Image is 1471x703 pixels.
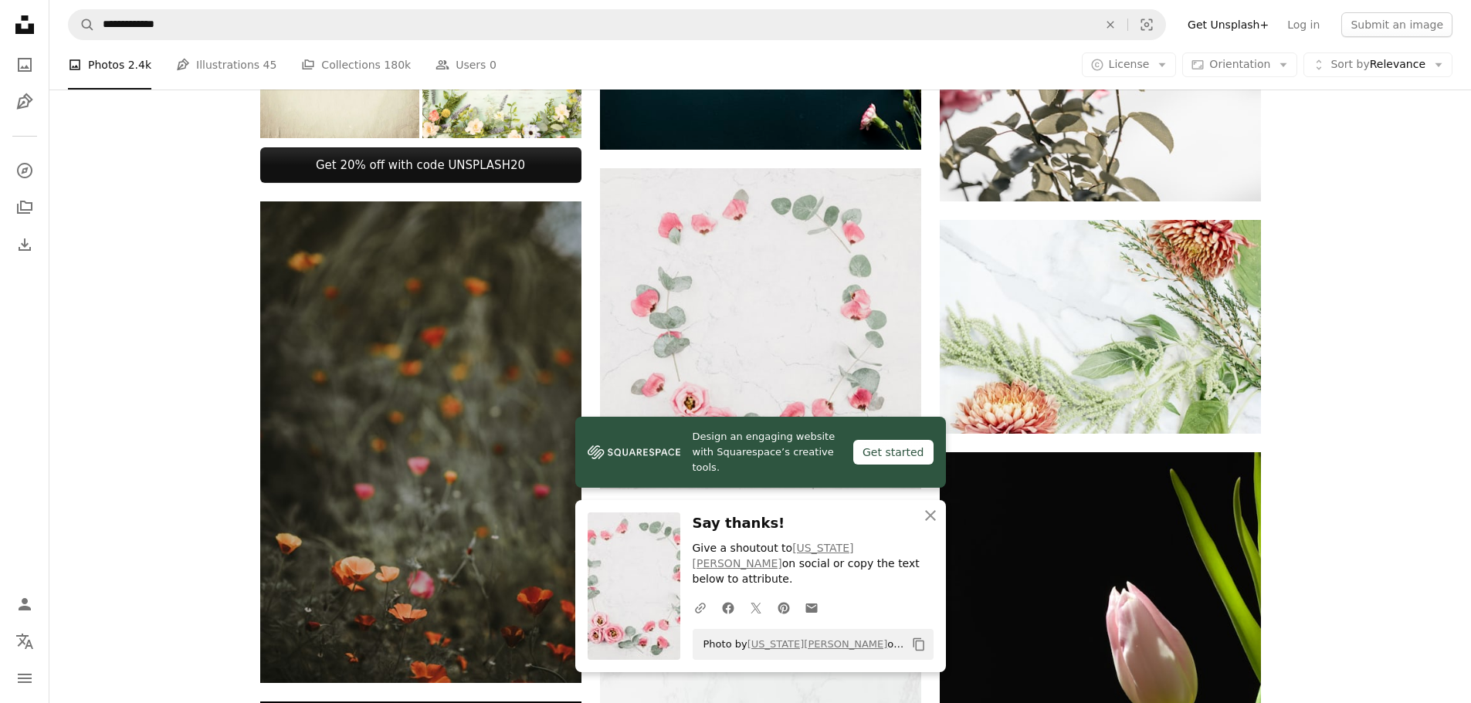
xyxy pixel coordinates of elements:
img: file-1606177908946-d1eed1cbe4f5image [588,441,680,464]
img: pink roses on white marble surface [600,168,921,489]
a: Log in [1278,12,1329,37]
h3: Say thanks! [693,512,934,535]
span: 0 [490,56,497,73]
button: Visual search [1128,10,1165,39]
a: Share on Facebook [714,592,742,623]
div: Get started [853,440,934,465]
p: Give a shoutout to on social or copy the text below to attribute. [693,541,934,587]
a: Photos [9,49,40,80]
span: License [1109,58,1150,70]
button: Copy to clipboard [906,631,932,657]
a: A pink tulip bud on a black background. [940,659,1261,673]
button: Submit an image [1341,12,1452,37]
button: Clear [1093,10,1127,39]
span: 45 [263,56,277,73]
span: Sort by [1330,58,1369,70]
span: Photo by on [696,632,906,657]
a: Collections 180k [301,40,411,90]
a: Share on Pinterest [770,592,798,623]
span: Orientation [1209,58,1270,70]
button: Orientation [1182,52,1297,77]
button: Menu [9,663,40,694]
a: Get 20% off with code UNSPLASH20 [260,147,581,183]
a: pink and green flowers painting [940,319,1261,333]
a: Illustrations [9,86,40,117]
a: Users 0 [436,40,497,90]
a: [US_STATE][PERSON_NAME] [747,638,888,650]
span: Design an engaging website with Squarespace’s creative tools. [693,429,841,475]
a: Get Unsplash+ [1178,12,1278,37]
a: Home — Unsplash [9,9,40,43]
button: License [1082,52,1177,77]
a: Share on Twitter [742,592,770,623]
a: orange and pink flowers field [260,434,581,448]
a: Share over email [798,592,825,623]
a: Collections [9,192,40,223]
img: pink and green flowers painting [940,220,1261,434]
button: Sort byRelevance [1303,52,1452,77]
a: pink roses on white marble surface [600,322,921,336]
span: 180k [384,56,411,73]
a: Design an engaging website with Squarespace’s creative tools.Get started [575,417,946,488]
a: Log in / Sign up [9,589,40,620]
button: Search Unsplash [69,10,95,39]
form: Find visuals sitewide [68,9,1166,40]
a: [US_STATE][PERSON_NAME] [693,542,854,569]
img: orange and pink flowers field [260,201,581,683]
a: Explore [9,155,40,186]
span: Relevance [1330,57,1425,73]
a: Download History [9,229,40,260]
button: Language [9,626,40,657]
a: Illustrations 45 [176,40,276,90]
